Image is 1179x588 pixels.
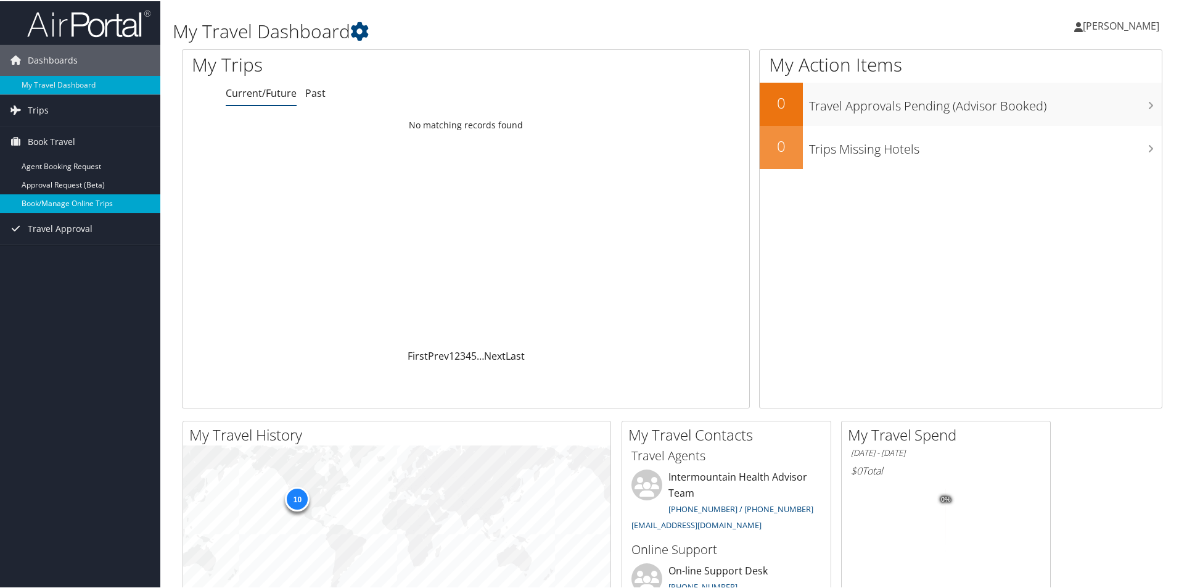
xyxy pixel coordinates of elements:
[941,495,951,502] tspan: 0%
[631,540,821,557] h3: Online Support
[851,463,1041,476] h6: Total
[506,348,525,362] a: Last
[760,91,803,112] h2: 0
[848,423,1050,444] h2: My Travel Spend
[28,125,75,156] span: Book Travel
[189,423,610,444] h2: My Travel History
[449,348,454,362] a: 1
[628,423,831,444] h2: My Travel Contacts
[460,348,466,362] a: 3
[28,212,92,243] span: Travel Approval
[760,51,1162,77] h1: My Action Items
[1083,18,1159,31] span: [PERSON_NAME]
[27,8,150,37] img: airportal-logo.png
[428,348,449,362] a: Prev
[466,348,471,362] a: 4
[408,348,428,362] a: First
[1074,6,1172,43] a: [PERSON_NAME]
[192,51,504,77] h1: My Trips
[760,81,1162,125] a: 0Travel Approvals Pending (Advisor Booked)
[851,463,862,476] span: $0
[631,518,762,529] a: [EMAIL_ADDRESS][DOMAIN_NAME]
[477,348,484,362] span: …
[454,348,460,362] a: 2
[809,133,1162,157] h3: Trips Missing Hotels
[851,446,1041,458] h6: [DATE] - [DATE]
[28,44,78,75] span: Dashboards
[760,135,803,155] h2: 0
[625,468,828,534] li: Intermountain Health Advisor Team
[183,113,749,135] td: No matching records found
[285,486,310,510] div: 10
[760,125,1162,168] a: 0Trips Missing Hotels
[173,17,839,43] h1: My Travel Dashboard
[305,85,326,99] a: Past
[226,85,297,99] a: Current/Future
[471,348,477,362] a: 5
[484,348,506,362] a: Next
[28,94,49,125] span: Trips
[809,90,1162,114] h3: Travel Approvals Pending (Advisor Booked)
[631,446,821,463] h3: Travel Agents
[668,502,813,513] a: [PHONE_NUMBER] / [PHONE_NUMBER]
